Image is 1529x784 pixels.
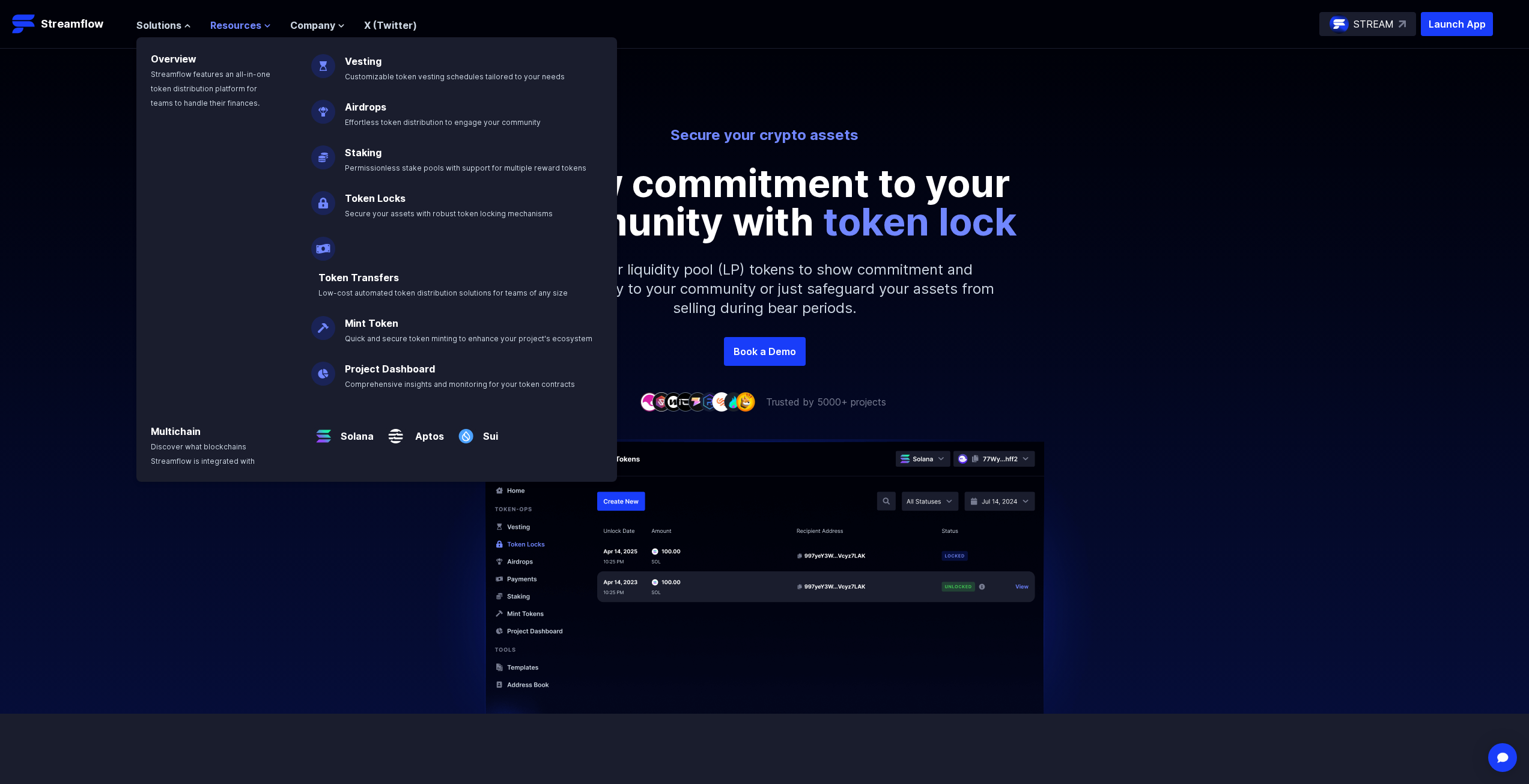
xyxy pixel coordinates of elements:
[345,380,575,389] span: Comprehensive insights and monitoring for your token contracts
[506,241,1023,337] p: Lock your liquidity pool (LP) tokens to show commitment and transparency to your community or jus...
[151,425,201,437] a: Multichain
[318,288,568,297] span: Low-cost automated token distribution solutions for teams of any size
[454,415,478,448] img: Sui
[311,181,335,215] img: Token Locks
[136,18,181,32] span: Solutions
[640,392,659,411] img: company-1
[664,392,683,411] img: company-3
[151,53,196,65] a: Overview
[311,44,335,78] img: Vesting
[12,12,36,36] img: Streamflow Logo
[700,392,719,411] img: company-6
[311,306,335,340] img: Mint Token
[290,18,335,32] span: Company
[345,317,398,329] a: Mint Token
[364,19,417,31] a: X (Twitter)
[311,352,335,386] img: Project Dashboard
[823,198,1017,245] span: token lock
[766,395,886,409] p: Trusted by 5000+ projects
[345,163,586,172] span: Permissionless stake pools with support for multiple reward tokens
[1319,12,1416,36] a: STREAM
[345,363,435,375] a: Project Dashboard
[151,70,270,108] span: Streamflow features an all-in-one token distribution platform for teams to handle their finances.
[311,136,335,169] img: Staking
[136,18,191,32] button: Solutions
[311,227,335,261] img: Payroll
[41,16,103,32] p: Streamflow
[345,101,386,113] a: Airdrops
[210,18,271,32] button: Resources
[12,12,124,36] a: Streamflow
[210,18,261,32] span: Resources
[712,392,731,411] img: company-7
[345,192,406,204] a: Token Locks
[383,415,408,448] img: Aptos
[311,415,336,448] img: Solana
[290,18,345,32] button: Company
[318,272,399,284] a: Token Transfers
[345,118,541,127] span: Effortless token distribution to engage your community
[1330,14,1349,34] img: streamflow-logo-circle.png
[422,439,1107,744] img: Hero Image
[345,72,565,81] span: Customizable token vesting schedules tailored to your needs
[432,126,1098,145] p: Secure your crypto assets
[688,392,707,411] img: company-5
[151,442,255,466] span: Discover what blockchains Streamflow is integrated with
[652,392,671,411] img: company-2
[1488,743,1517,772] div: Open Intercom Messenger
[1354,17,1394,31] p: STREAM
[724,392,743,411] img: company-8
[724,337,806,366] a: Book a Demo
[408,419,444,443] a: Aptos
[676,392,695,411] img: company-4
[345,55,381,67] a: Vesting
[736,392,755,411] img: company-9
[345,209,553,218] span: Secure your assets with robust token locking mechanisms
[345,147,381,159] a: Staking
[478,419,498,443] a: Sui
[1399,20,1406,28] img: top-right-arrow.svg
[1421,12,1493,36] button: Launch App
[345,334,592,343] span: Quick and secure token minting to enhance your project's ecosystem
[336,419,374,443] a: Solana
[311,90,335,124] img: Airdrops
[494,164,1035,241] p: Show commitment to your community with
